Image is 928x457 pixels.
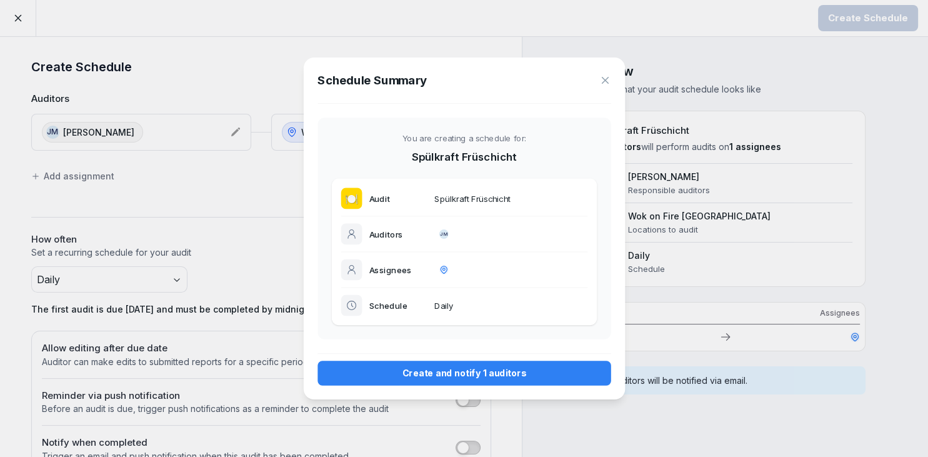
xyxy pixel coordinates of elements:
[369,264,427,276] p: Assignees
[412,149,516,164] p: Spülkraft Früschicht
[317,361,611,385] button: Create and notify 1 auditors
[434,299,587,312] p: Daily
[369,193,427,205] p: Audit
[327,367,601,380] div: Create and notify 1 auditors
[345,191,358,206] p: 🍽️
[434,193,587,205] p: Spülkraft Früschicht
[317,71,427,89] h1: Schedule Summary
[369,228,427,241] p: Auditors
[369,299,427,312] p: Schedule
[402,132,526,144] p: You are creating a schedule for:
[439,229,448,239] div: JM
